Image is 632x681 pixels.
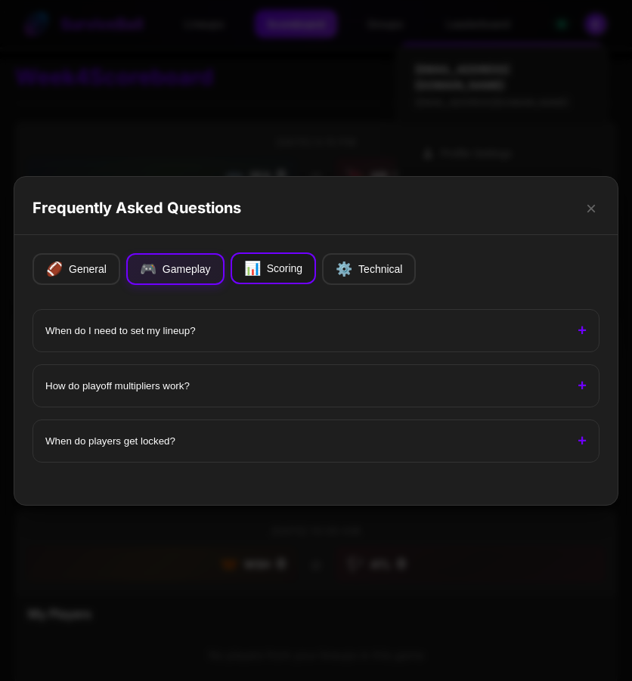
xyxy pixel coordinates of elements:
span: When do I need to set my lineup? [45,325,565,336]
span: When do players get locked? [45,435,565,447]
span: + [578,432,587,450]
button: 📊Scoring [231,252,316,284]
button: How do playoff multipliers work?+ [33,365,599,407]
span: 📊 [244,260,261,277]
button: 🏈General [33,253,120,285]
span: 🏈 [46,261,63,277]
button: ⚙️Technical [322,253,416,285]
span: How do playoff multipliers work? [45,380,565,392]
button: 🎮Gameplay [126,253,225,285]
button: When do players get locked?+ [33,420,599,462]
span: + [578,322,587,339]
span: + [578,377,587,395]
h2: Frequently Asked Questions [33,199,241,218]
span: ⚙️ [336,261,352,277]
span: 🎮 [140,261,156,277]
button: × [583,195,599,222]
button: When do I need to set my lineup?+ [33,310,599,351]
